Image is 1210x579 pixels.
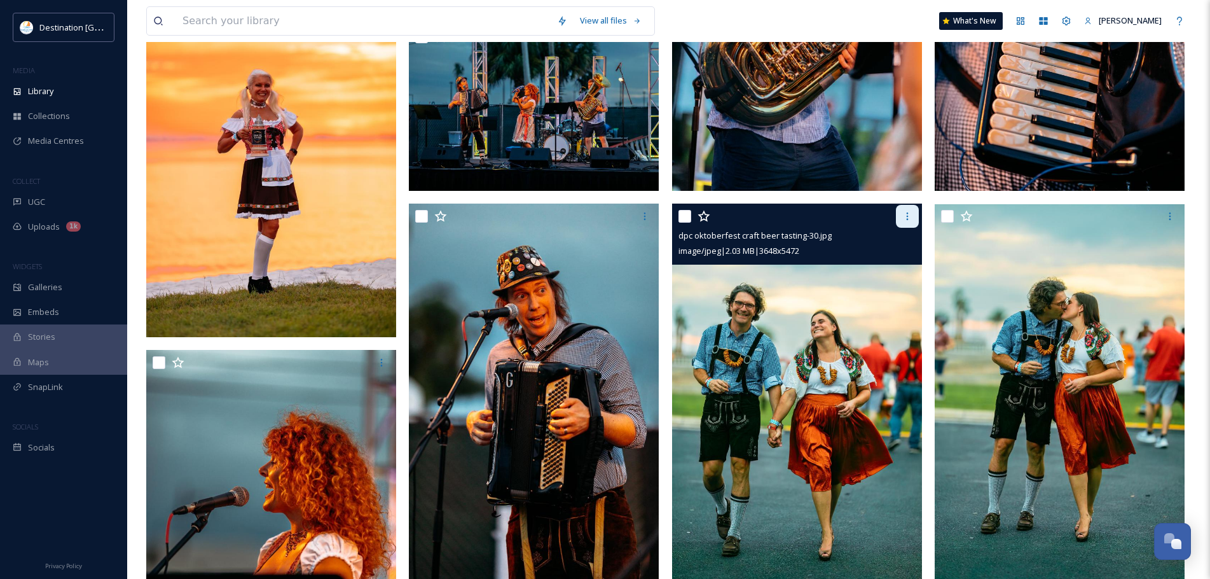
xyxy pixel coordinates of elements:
span: UGC [28,196,45,208]
a: View all files [574,8,648,33]
input: Search your library [176,7,551,35]
span: Galleries [28,281,62,293]
span: dpc oktoberfest craft beer tasting-30.jpg [678,230,832,241]
button: Open Chat [1154,523,1191,560]
img: dpc oktoberfest craft beer tasting-31.jpg [409,204,659,579]
a: Privacy Policy [45,557,82,573]
span: WIDGETS [13,262,42,271]
img: dpc oktoberfest craft beer tasting-30.jpg [672,204,922,579]
span: Media Centres [28,135,84,147]
span: SnapLink [28,381,63,393]
span: Embeds [28,306,59,318]
span: Socials [28,442,55,454]
div: 1k [66,221,81,232]
a: [PERSON_NAME] [1078,8,1168,33]
span: MEDIA [13,66,35,75]
span: Library [28,85,53,97]
span: Uploads [28,221,60,233]
span: Destination [GEOGRAPHIC_DATA] [39,21,166,33]
img: download.png [20,21,33,34]
span: Stories [28,331,55,343]
span: Privacy Policy [45,562,82,570]
a: What's New [939,12,1003,30]
span: Collections [28,110,70,122]
span: image/jpeg | 2.03 MB | 3648 x 5472 [678,245,799,256]
span: Maps [28,356,49,368]
span: COLLECT [13,176,40,186]
img: dpc oktoberfest craft beer tasting-35.jpg [409,24,659,191]
span: [PERSON_NAME] [1099,15,1162,26]
span: SOCIALS [13,422,38,431]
